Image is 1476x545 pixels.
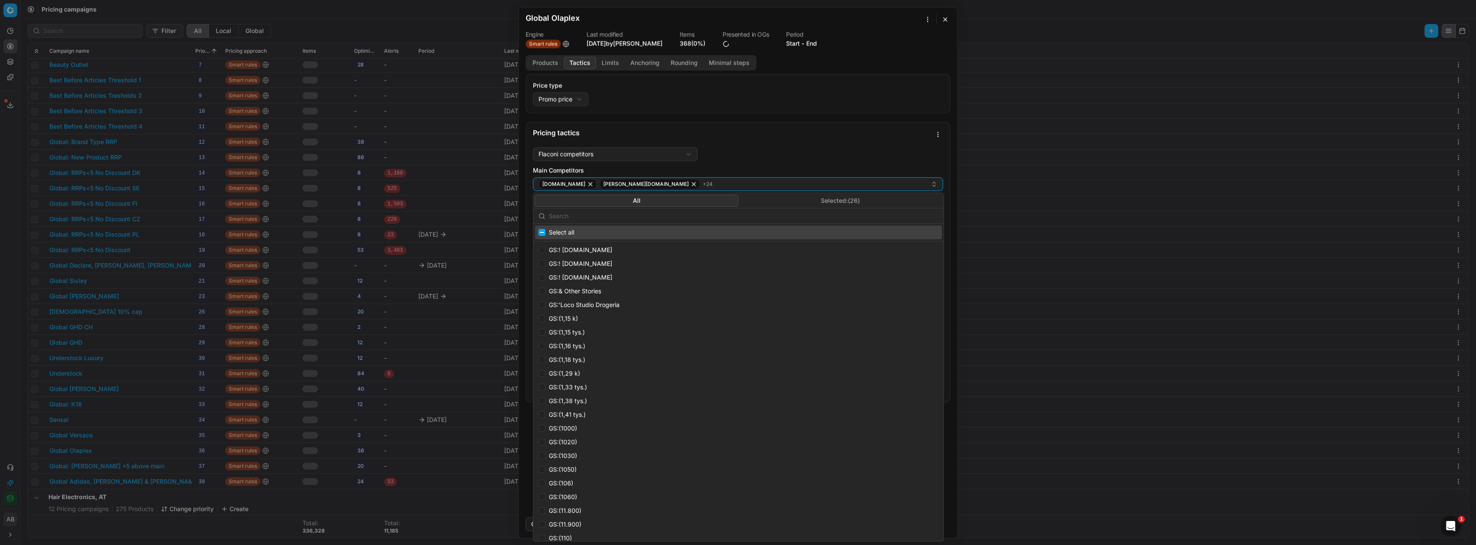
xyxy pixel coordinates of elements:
[603,181,689,187] span: [PERSON_NAME][DOMAIN_NAME]
[526,517,557,531] button: Cancel
[535,367,942,380] div: GS:(1,29 k)
[535,490,942,504] div: GS:(1060)
[549,208,938,225] input: Search
[587,39,662,47] span: [DATE] by [PERSON_NAME]
[526,39,561,48] span: Smart rules
[535,339,942,353] div: GS:(1,16 tys.)
[723,31,769,37] dt: Presented in OGs
[535,380,942,394] div: GS:(1,33 tys.)
[526,14,580,22] h2: Global Olaplex
[526,31,569,37] dt: Engine
[533,224,944,541] div: Suggestions
[533,81,943,90] label: Price type
[738,195,942,207] button: Selected: ( 26 )
[703,181,713,187] span: + 24
[535,353,942,367] div: GS:(1,18 tys.)
[527,57,564,69] button: Products
[533,177,943,191] button: [DOMAIN_NAME][PERSON_NAME][DOMAIN_NAME]+24
[538,150,593,158] div: Flaconi competitors
[786,39,800,48] button: Start
[535,257,942,271] div: GS:! [DOMAIN_NAME]
[535,408,942,422] div: GS:(1,41 tys.)
[535,284,942,298] div: GS:& Other Stories
[806,39,817,48] button: End
[535,531,942,545] div: GS:(110)
[549,228,574,237] span: Select all
[625,57,665,69] button: Anchoring
[1458,516,1465,523] span: 1
[802,39,805,48] span: -
[535,518,942,531] div: GS:(11.900)
[703,57,755,69] button: Minimal steps
[1440,516,1461,536] iframe: Intercom live chat
[533,166,943,175] label: Main Competitors
[542,181,585,187] span: [DOMAIN_NAME]
[535,394,942,408] div: GS:(1,38 tys.)
[535,298,942,312] div: GS:'Loco Studio Drogeria
[564,57,596,69] button: Tactics
[535,435,942,449] div: GS:(1020)
[535,312,942,325] div: GS:(1,15 k)
[535,422,942,435] div: GS:(1000)
[535,449,942,463] div: GS:(1030)
[535,504,942,518] div: GS:(11.800)
[533,129,931,136] div: Pricing tactics
[596,57,625,69] button: Limits
[535,243,942,257] div: GS:! [DOMAIN_NAME]
[535,271,942,284] div: GS:! [DOMAIN_NAME]
[535,463,942,476] div: GS:(1050)
[535,325,942,339] div: GS:(1,15 tys.)
[535,476,942,490] div: GS:(106)
[680,31,705,37] dt: Items
[535,195,738,207] button: All
[680,39,705,48] a: 368(0%)
[665,57,703,69] button: Rounding
[786,31,817,37] dt: Period
[587,31,662,37] dt: Last modified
